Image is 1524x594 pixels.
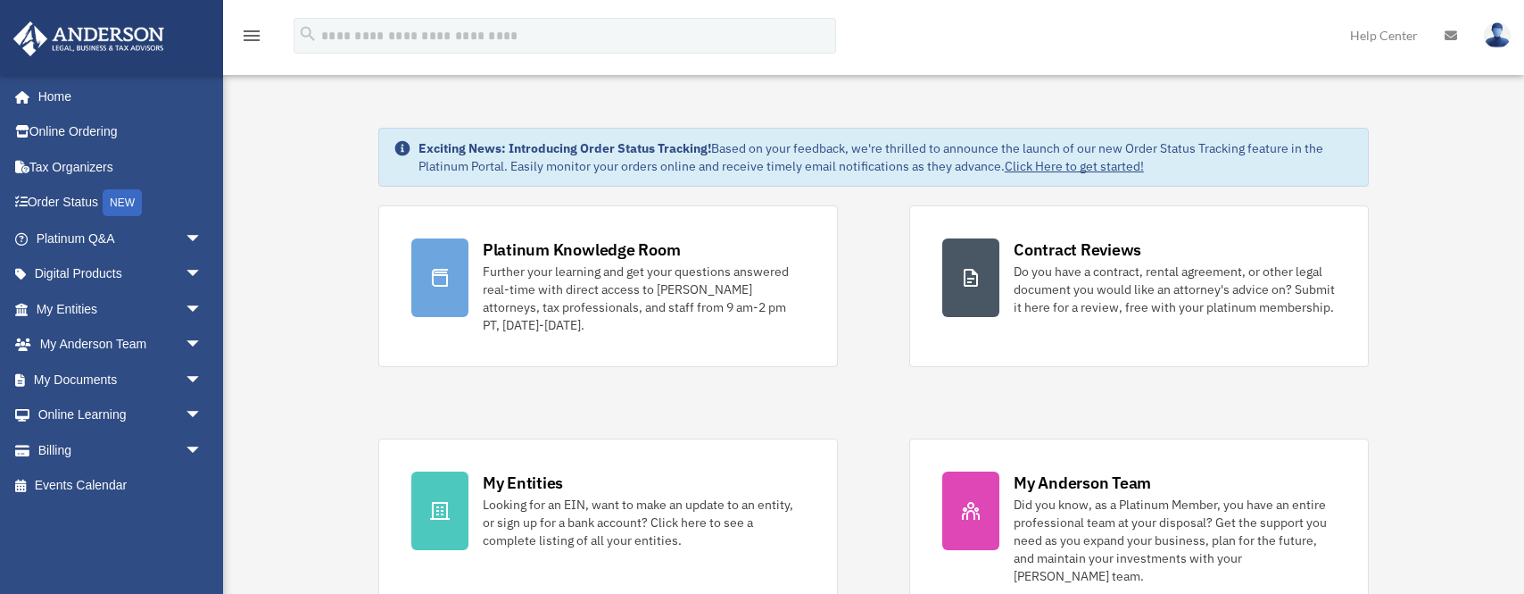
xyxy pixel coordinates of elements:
span: arrow_drop_down [185,327,220,364]
i: menu [241,25,262,46]
div: My Entities [483,472,563,494]
span: arrow_drop_down [185,256,220,293]
a: Digital Productsarrow_drop_down [12,256,229,292]
span: arrow_drop_down [185,221,220,257]
div: Looking for an EIN, want to make an update to an entity, or sign up for a bank account? Click her... [483,496,805,549]
div: Contract Reviews [1014,238,1141,261]
span: arrow_drop_down [185,397,220,434]
strong: Exciting News: Introducing Order Status Tracking! [418,140,711,156]
div: My Anderson Team [1014,472,1151,494]
a: Contract Reviews Do you have a contract, rental agreement, or other legal document you would like... [909,205,1369,367]
span: arrow_drop_down [185,291,220,328]
div: Do you have a contract, rental agreement, or other legal document you would like an attorney's ad... [1014,263,1336,316]
a: Platinum Q&Aarrow_drop_down [12,221,229,256]
a: menu [241,31,262,46]
div: Platinum Knowledge Room [483,238,681,261]
div: Further your learning and get your questions answered real-time with direct access to [PERSON_NAM... [483,263,805,334]
a: Events Calendar [12,468,229,504]
img: Anderson Advisors Platinum Portal [8,21,170,56]
a: My Entitiesarrow_drop_down [12,291,229,327]
a: Order StatusNEW [12,185,229,222]
img: User Pic [1484,22,1511,48]
a: Online Ordering [12,114,229,150]
a: Platinum Knowledge Room Further your learning and get your questions answered real-time with dire... [378,205,838,367]
a: My Anderson Teamarrow_drop_down [12,327,229,363]
span: arrow_drop_down [185,432,220,469]
a: Online Learningarrow_drop_down [12,397,229,433]
span: arrow_drop_down [185,362,220,398]
a: Home [12,79,220,114]
a: Billingarrow_drop_down [12,432,229,468]
a: Tax Organizers [12,149,229,185]
a: My Documentsarrow_drop_down [12,362,229,397]
i: search [298,24,318,44]
div: NEW [103,189,142,216]
div: Did you know, as a Platinum Member, you have an entire professional team at your disposal? Get th... [1014,496,1336,585]
a: Click Here to get started! [1005,158,1144,174]
div: Based on your feedback, we're thrilled to announce the launch of our new Order Status Tracking fe... [418,139,1354,175]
